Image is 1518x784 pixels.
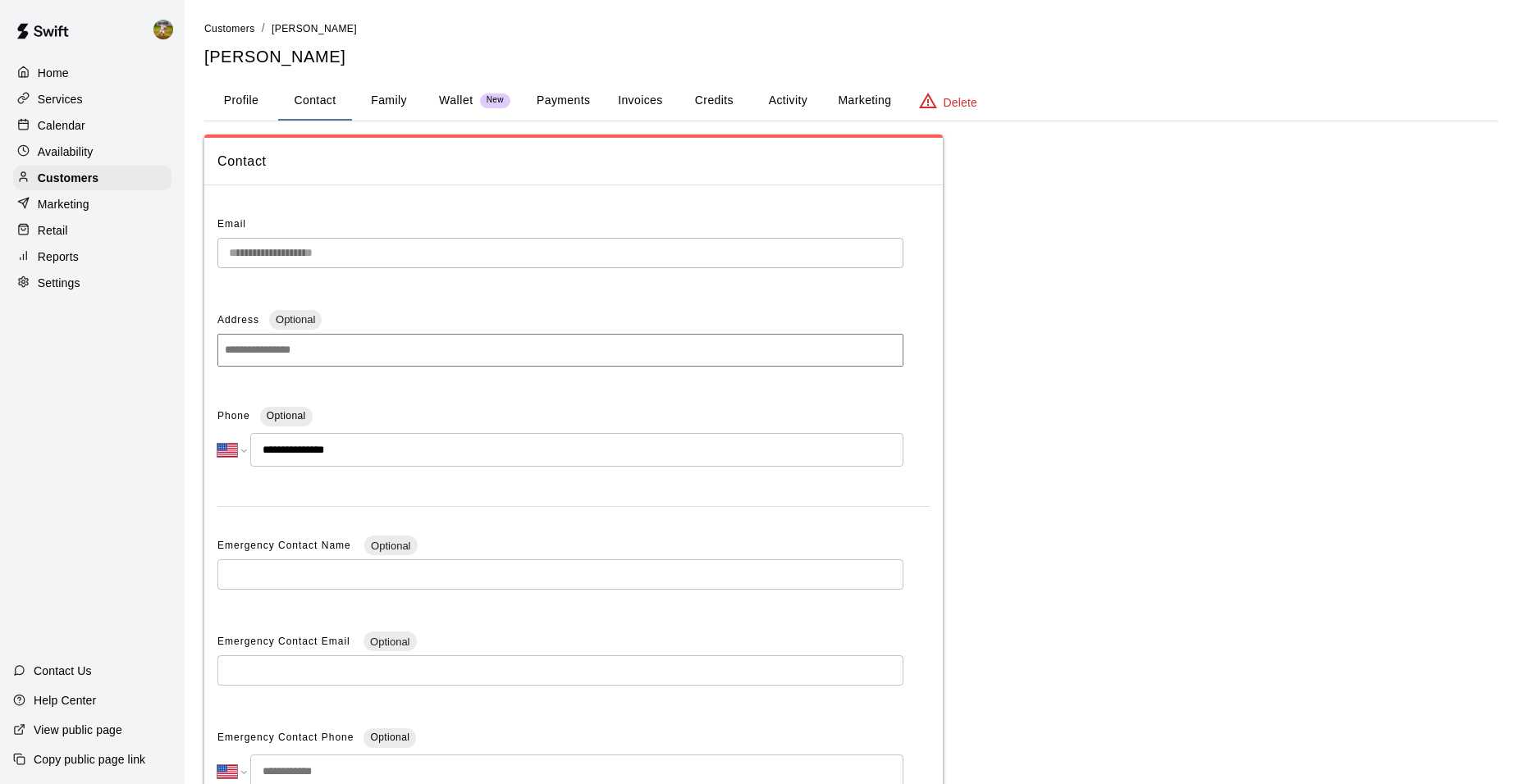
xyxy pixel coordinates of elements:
a: Customers [13,166,171,190]
p: Calendar [38,117,85,134]
button: Payments [524,81,603,121]
span: Emergency Contact Email [217,636,354,647]
nav: breadcrumb [204,20,1498,38]
span: Email [217,218,246,230]
a: Customers [204,21,255,34]
a: Availability [13,139,171,164]
div: basic tabs example [204,81,1498,121]
a: Marketing [13,192,171,217]
p: Settings [38,275,80,291]
button: Invoices [603,81,677,121]
a: Retail [13,218,171,243]
a: Reports [13,244,171,269]
p: Help Center [34,692,96,709]
p: Customers [38,170,98,186]
span: Emergency Contact Phone [217,725,354,751]
p: Home [38,65,69,81]
span: [PERSON_NAME] [272,23,357,34]
a: Settings [13,271,171,295]
span: Optional [269,313,322,326]
span: Optional [370,732,409,743]
span: Contact [217,151,930,172]
p: Delete [944,94,977,111]
span: New [480,95,510,106]
button: Marketing [825,81,904,121]
p: View public page [34,722,122,738]
h5: [PERSON_NAME] [204,46,1498,68]
p: Contact Us [34,663,92,679]
button: Credits [677,81,751,121]
p: Reports [38,248,79,265]
li: / [262,20,265,37]
a: Services [13,87,171,112]
p: Copy public page link [34,751,145,768]
p: Marketing [38,196,89,212]
button: Contact [278,81,352,121]
span: Optional [363,636,416,648]
a: Home [13,61,171,85]
button: Activity [751,81,825,121]
span: Optional [364,540,417,552]
span: Optional [267,410,306,422]
span: Customers [204,23,255,34]
button: Family [352,81,426,121]
p: Services [38,91,83,107]
img: Jhonny Montoya [153,20,173,39]
span: Address [217,314,259,326]
div: Jhonny Montoya [150,13,185,46]
p: Availability [38,144,94,160]
button: Profile [204,81,278,121]
p: Wallet [439,92,473,109]
span: Phone [217,403,250,430]
div: The email of an existing customer can only be changed by the customer themselves at https://book.... [217,238,903,268]
a: Calendar [13,113,171,138]
span: Emergency Contact Name [217,540,354,551]
p: Retail [38,222,68,239]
